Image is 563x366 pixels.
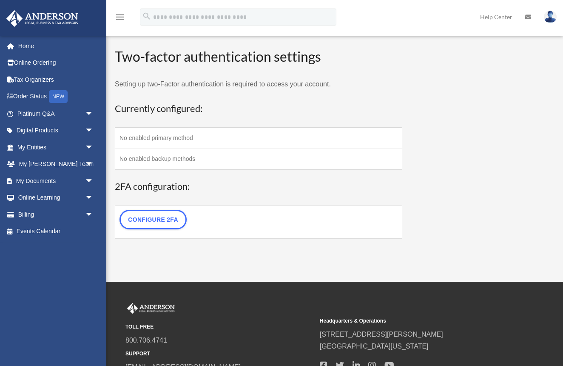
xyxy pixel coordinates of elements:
a: Online Ordering [6,54,106,71]
span: arrow_drop_down [85,156,102,173]
a: Billingarrow_drop_down [6,206,106,223]
span: arrow_drop_down [85,139,102,156]
a: My Entitiesarrow_drop_down [6,139,106,156]
h3: 2FA configuration: [115,180,402,193]
td: No enabled primary method [115,128,402,149]
span: arrow_drop_down [85,189,102,207]
small: TOLL FREE [125,323,314,332]
a: menu [115,15,125,22]
a: Configure 2FA [119,210,187,229]
img: User Pic [544,11,557,23]
span: arrow_drop_down [85,105,102,123]
a: Platinum Q&Aarrow_drop_down [6,105,106,122]
div: NEW [49,90,68,103]
a: [STREET_ADDRESS][PERSON_NAME] [320,331,443,338]
a: 800.706.4741 [125,337,167,344]
a: Digital Productsarrow_drop_down [6,122,106,139]
small: SUPPORT [125,349,314,358]
a: My [PERSON_NAME] Teamarrow_drop_down [6,156,106,173]
a: [GEOGRAPHIC_DATA][US_STATE] [320,343,429,350]
td: No enabled backup methods [115,149,402,170]
small: Headquarters & Operations [320,317,508,326]
span: arrow_drop_down [85,172,102,190]
i: menu [115,12,125,22]
p: Setting up two-Factor authentication is required to access your account. [115,78,402,90]
i: search [142,11,151,21]
img: Anderson Advisors Platinum Portal [125,303,176,314]
a: Online Learningarrow_drop_down [6,189,106,206]
a: My Documentsarrow_drop_down [6,172,106,189]
img: Anderson Advisors Platinum Portal [4,10,81,27]
span: arrow_drop_down [85,122,102,140]
a: Tax Organizers [6,71,106,88]
h3: Currently configured: [115,102,402,115]
a: Home [6,37,106,54]
a: Events Calendar [6,223,106,240]
a: Order StatusNEW [6,88,106,106]
h2: Two-factor authentication settings [115,47,402,66]
span: arrow_drop_down [85,206,102,223]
